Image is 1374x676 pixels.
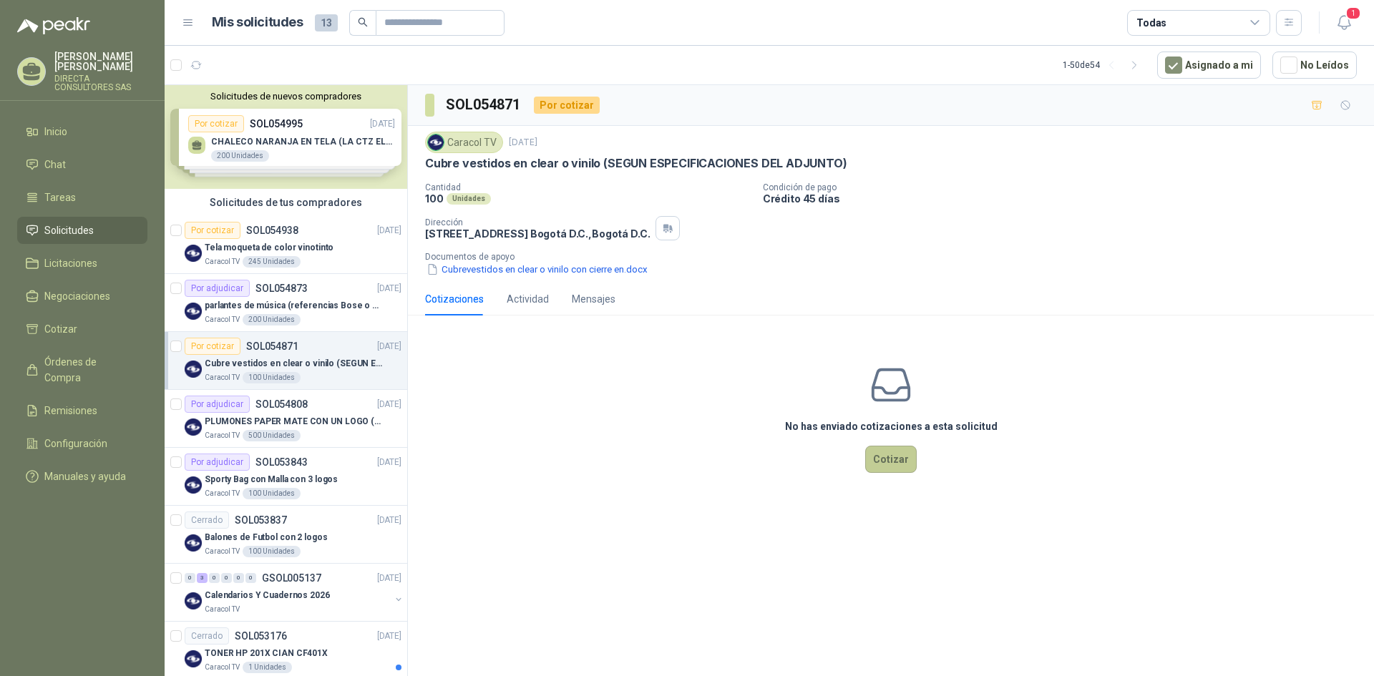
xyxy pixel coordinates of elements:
img: Company Logo [428,134,444,150]
p: Cubre vestidos en clear o vinilo (SEGUN ESPECIFICACIONES DEL ADJUNTO) [205,357,383,371]
div: Solicitudes de nuevos compradoresPor cotizarSOL054995[DATE] CHALECO NARANJA EN TELA (LA CTZ ELEGI... [165,85,407,189]
div: 100 Unidades [243,372,301,383]
p: [DATE] [377,514,401,527]
p: Caracol TV [205,488,240,499]
h3: No has enviado cotizaciones a esta solicitud [785,418,998,434]
p: PLUMONES PAPER MATE CON UN LOGO (SEGUN REF.ADJUNTA) [205,415,383,428]
a: Solicitudes [17,217,147,244]
span: Tareas [44,190,76,205]
p: Caracol TV [205,546,240,557]
div: 1 Unidades [243,662,292,673]
a: Negociaciones [17,283,147,310]
div: Todas [1136,15,1166,31]
div: 0 [245,573,256,583]
img: Company Logo [185,592,202,609]
div: Solicitudes de tus compradores [165,189,407,216]
div: 3 [197,573,208,583]
div: 200 Unidades [243,314,301,325]
div: 0 [221,573,232,583]
p: TONER HP 201X CIAN CF401X [205,647,328,660]
h1: Mis solicitudes [212,12,303,33]
div: Por cotizar [534,97,600,114]
p: GSOL005137 [262,573,321,583]
img: Logo peakr [17,17,90,34]
h3: SOL054871 [446,94,522,116]
p: Caracol TV [205,662,240,673]
p: Caracol TV [205,256,240,268]
button: Solicitudes de nuevos compradores [170,91,401,102]
img: Company Logo [185,361,202,378]
a: Configuración [17,430,147,457]
div: 0 [209,573,220,583]
p: Caracol TV [205,604,240,615]
a: Chat [17,151,147,178]
a: Licitaciones [17,250,147,277]
p: Calendarios Y Cuadernos 2026 [205,589,330,602]
p: [DATE] [509,136,537,150]
p: Caracol TV [205,314,240,325]
a: Por cotizarSOL054871[DATE] Company LogoCubre vestidos en clear o vinilo (SEGUN ESPECIFICACIONES D... [165,332,407,390]
span: Cotizar [44,321,77,337]
p: SOL054808 [255,399,308,409]
a: CerradoSOL053837[DATE] Company LogoBalones de Futbol con 2 logosCaracol TV100 Unidades [165,506,407,564]
p: Sporty Bag con Malla con 3 logos [205,473,338,486]
p: Cantidad [425,182,751,192]
p: [DATE] [377,340,401,353]
p: [DATE] [377,572,401,585]
p: [DATE] [377,282,401,295]
a: Remisiones [17,397,147,424]
p: SOL053843 [255,457,308,467]
div: Cotizaciones [425,291,484,307]
div: Caracol TV [425,132,503,153]
a: Inicio [17,118,147,145]
div: Por cotizar [185,222,240,239]
img: Company Logo [185,650,202,667]
p: Tela moqueta de color vinotinto [205,241,333,255]
span: Chat [44,157,66,172]
div: Actividad [507,291,549,307]
p: DIRECTA CONSULTORES SAS [54,74,147,92]
div: 100 Unidades [243,488,301,499]
button: No Leídos [1272,52,1357,79]
a: Por adjudicarSOL054873[DATE] Company Logoparlantes de música (referencias Bose o Alexa) CON MARCA... [165,274,407,332]
div: Por adjudicar [185,454,250,471]
span: Inicio [44,124,67,139]
span: search [358,17,368,27]
span: Manuales y ayuda [44,469,126,484]
p: SOL053837 [235,515,287,525]
p: Dirección [425,217,650,227]
span: Solicitudes [44,222,94,238]
span: 13 [315,14,338,31]
p: SOL054871 [246,341,298,351]
p: [DATE] [377,456,401,469]
img: Company Logo [185,303,202,320]
a: Órdenes de Compra [17,348,147,391]
div: Cerrado [185,511,229,529]
span: Configuración [44,436,107,451]
div: Por cotizar [185,338,240,355]
p: Caracol TV [205,430,240,441]
a: 0 3 0 0 0 0 GSOL005137[DATE] Company LogoCalendarios Y Cuadernos 2026Caracol TV [185,569,404,615]
p: SOL053176 [235,631,287,641]
p: Balones de Futbol con 2 logos [205,531,328,544]
a: Por cotizarSOL054938[DATE] Company LogoTela moqueta de color vinotintoCaracol TV245 Unidades [165,216,407,274]
span: Negociaciones [44,288,110,304]
span: 1 [1345,6,1361,20]
p: [PERSON_NAME] [PERSON_NAME] [54,52,147,72]
a: Tareas [17,184,147,211]
p: Cubre vestidos en clear o vinilo (SEGUN ESPECIFICACIONES DEL ADJUNTO) [425,156,847,171]
p: 100 [425,192,444,205]
p: [DATE] [377,224,401,237]
a: Cotizar [17,315,147,343]
div: Cerrado [185,627,229,645]
button: 1 [1331,10,1357,36]
p: SOL054873 [255,283,308,293]
a: Manuales y ayuda [17,463,147,490]
span: Órdenes de Compra [44,354,134,386]
div: Unidades [447,193,491,205]
span: Remisiones [44,403,97,418]
img: Company Logo [185,418,202,436]
button: Asignado a mi [1157,52,1261,79]
div: 1 - 50 de 54 [1063,54,1146,77]
div: 245 Unidades [243,256,301,268]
